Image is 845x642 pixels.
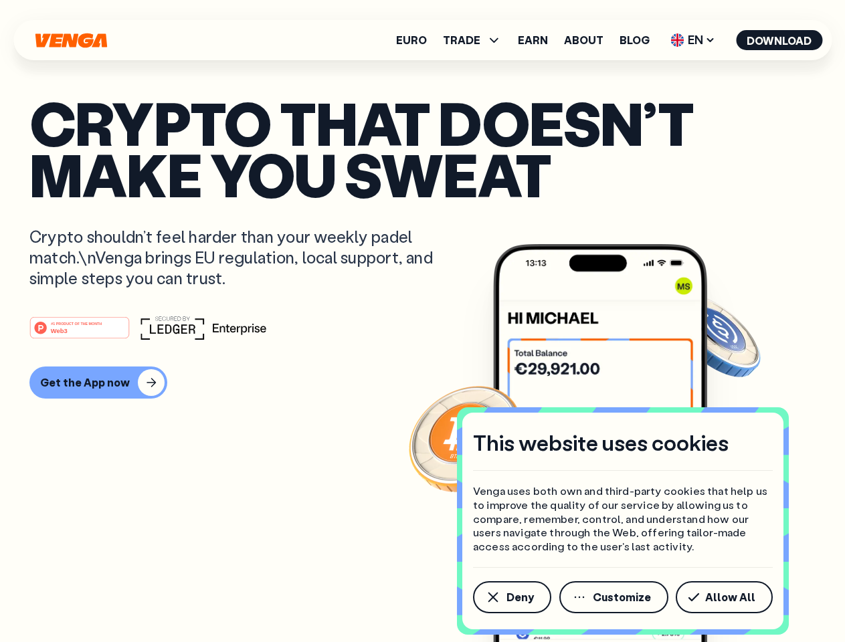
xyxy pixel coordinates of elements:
span: Allow All [705,592,755,603]
img: USDC coin [667,288,763,384]
a: Get the App now [29,366,816,399]
a: About [564,35,603,45]
p: Crypto that doesn’t make you sweat [29,97,816,199]
tspan: #1 PRODUCT OF THE MONTH [51,321,102,325]
a: #1 PRODUCT OF THE MONTHWeb3 [29,324,130,342]
div: Get the App now [40,376,130,389]
a: Blog [620,35,650,45]
span: Customize [593,592,651,603]
button: Customize [559,581,668,613]
span: Deny [506,592,534,603]
h4: This website uses cookies [473,429,729,457]
span: TRADE [443,32,502,48]
button: Download [736,30,822,50]
button: Get the App now [29,366,167,399]
button: Deny [473,581,551,613]
span: TRADE [443,35,480,45]
tspan: Web3 [51,326,68,334]
button: Allow All [676,581,773,613]
a: Earn [518,35,548,45]
svg: Home [33,33,108,48]
img: Bitcoin [406,378,527,498]
span: EN [666,29,720,51]
p: Venga uses both own and third-party cookies that help us to improve the quality of our service by... [473,484,773,554]
p: Crypto shouldn’t feel harder than your weekly padel match.\nVenga brings EU regulation, local sup... [29,226,452,289]
a: Euro [396,35,427,45]
img: flag-uk [670,33,684,47]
